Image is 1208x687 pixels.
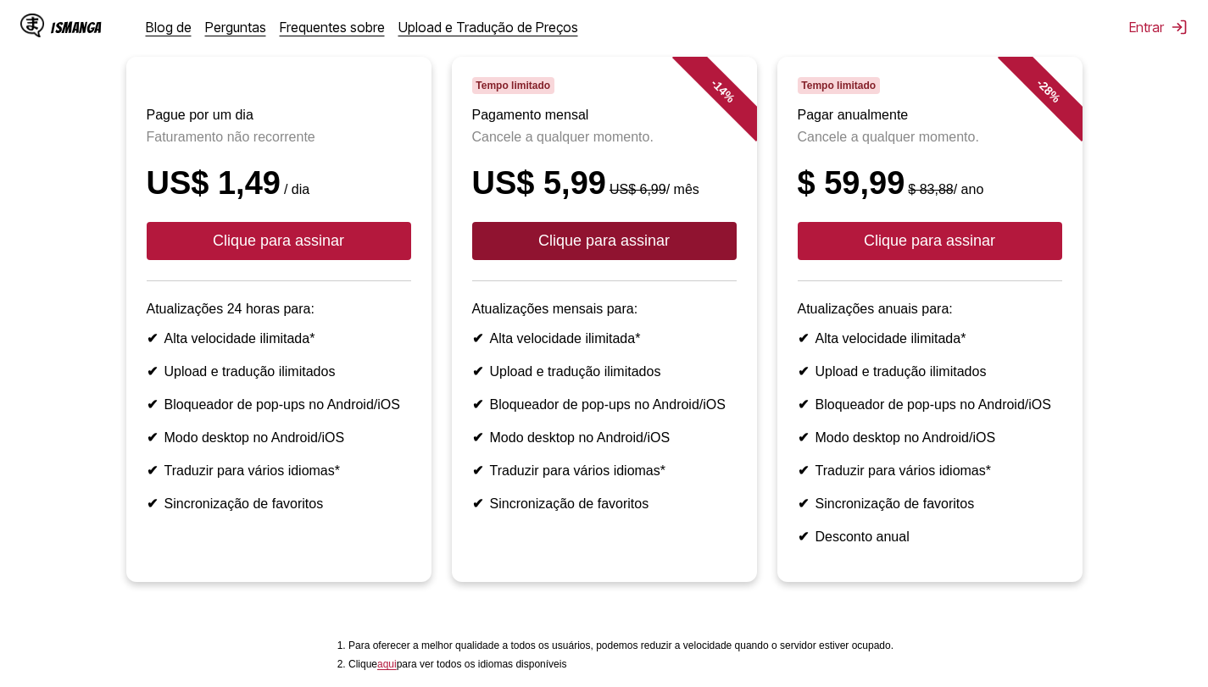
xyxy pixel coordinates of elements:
[147,463,158,478] font: ✔
[205,19,266,36] a: Perguntas
[472,364,483,379] font: ✔
[798,463,809,478] font: ✔
[147,496,158,511] font: ✔
[711,79,730,97] font: 14
[816,496,975,511] font: Sincronização de favoritos
[164,430,345,445] font: Modo desktop no Android/iOS
[490,496,649,511] font: Sincronização de favoritos
[284,182,309,197] font: / dia
[798,529,809,544] font: ✔
[147,108,253,122] font: Pague por um dia
[816,331,966,346] font: Alta velocidade ilimitada*
[164,397,400,412] font: Bloqueador de pop-ups no Android/iOS
[538,232,670,249] font: Clique para assinar
[476,80,550,91] font: Tempo limitado
[348,640,893,651] font: Para oferecer a melhor qualidade a todos os usuários, podemos reduzir a velocidade quando o servi...
[397,658,567,670] font: para ver todos os idiomas disponíveis
[147,222,411,260] button: Clique para assinar
[490,463,665,478] font: Traduzir para vários idiomas*
[816,529,910,544] font: Desconto anual
[147,130,315,144] font: Faturamento não recorrente
[798,302,953,316] font: Atualizações anuais para:
[472,302,638,316] font: Atualizações mensais para:
[472,331,483,346] font: ✔
[864,232,995,249] font: Clique para assinar
[798,108,909,122] font: Pagar anualmente
[1037,79,1055,97] font: 28
[147,430,158,445] font: ✔
[472,430,483,445] font: ✔
[147,165,281,201] font: US$ 1,49
[721,88,738,105] font: %
[798,331,809,346] font: ✔
[1046,88,1063,105] font: %
[348,658,377,670] font: Clique
[908,182,953,197] font: $ 83,88
[1129,19,1164,36] font: Entrar
[377,658,397,670] font: aqui
[708,76,721,89] font: -
[472,496,483,511] font: ✔
[51,19,102,36] font: IsManga
[147,331,158,346] font: ✔
[472,222,737,260] button: Clique para assinar
[490,397,726,412] font: Bloqueador de pop-ups no Android/iOS
[798,130,979,144] font: Cancele a qualquer momento.
[20,14,132,41] a: Logotipo IsMangaIsManga
[798,496,809,511] font: ✔
[816,463,991,478] font: Traduzir para vários idiomas*
[490,331,641,346] font: Alta velocidade ilimitada*
[280,19,385,36] a: Frequentes sobre
[1129,19,1188,36] button: Entrar
[472,108,589,122] font: Pagamento mensal
[954,182,984,197] font: / ano
[164,463,340,478] font: Traduzir para vários idiomas*
[377,658,397,670] a: Idiomas disponíveis
[666,182,699,197] font: / mês
[490,364,661,379] font: Upload e tradução ilimitados
[610,182,666,197] font: US$ 6,99
[472,463,483,478] font: ✔
[472,397,483,412] font: ✔
[490,430,671,445] font: Modo desktop no Android/iOS
[147,364,158,379] font: ✔
[798,165,905,201] font: $ 59,99
[816,364,987,379] font: Upload e tradução ilimitados
[472,130,654,144] font: Cancele a qualquer momento.
[20,14,44,37] img: Logotipo IsManga
[1033,76,1046,89] font: -
[164,364,336,379] font: Upload e tradução ilimitados
[798,222,1062,260] button: Clique para assinar
[816,430,996,445] font: Modo desktop no Android/iOS
[213,232,344,249] font: Clique para assinar
[147,397,158,412] font: ✔
[164,496,324,511] font: Sincronização de favoritos
[472,165,606,201] font: US$ 5,99
[146,19,192,36] a: Blog de
[1171,19,1188,36] img: sair
[798,430,809,445] font: ✔
[798,364,809,379] font: ✔
[798,397,809,412] font: ✔
[398,19,578,36] a: Upload e Tradução de Preços
[816,397,1051,412] font: Bloqueador de pop-ups no Android/iOS
[147,302,315,316] font: Atualizações 24 horas para:
[164,331,315,346] font: Alta velocidade ilimitada*
[801,80,876,91] font: Tempo limitado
